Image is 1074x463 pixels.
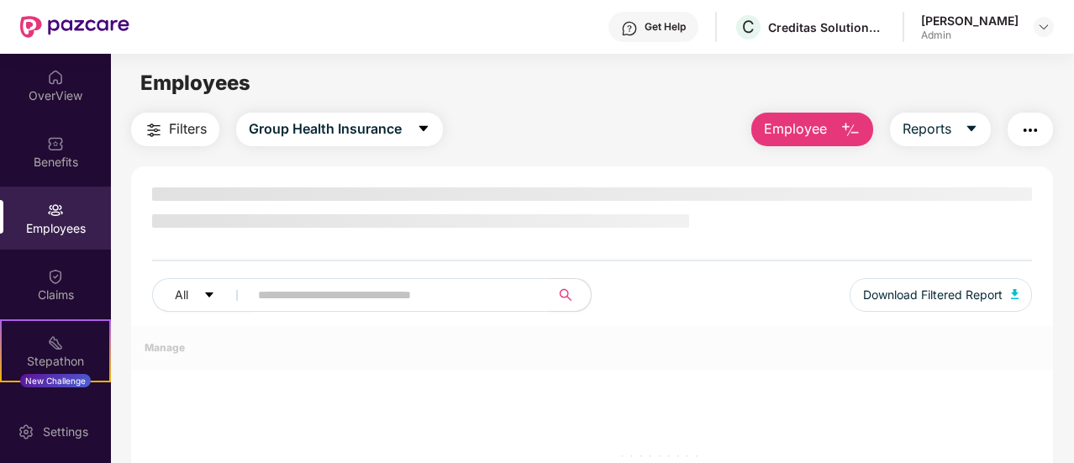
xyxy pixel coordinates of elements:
button: Reportscaret-down [890,113,991,146]
img: svg+xml;base64,PHN2ZyB4bWxucz0iaHR0cDovL3d3dy53My5vcmcvMjAwMC9zdmciIHhtbG5zOnhsaW5rPSJodHRwOi8vd3... [840,120,861,140]
img: svg+xml;base64,PHN2ZyB4bWxucz0iaHR0cDovL3d3dy53My5vcmcvMjAwMC9zdmciIHhtbG5zOnhsaW5rPSJodHRwOi8vd3... [1011,289,1019,299]
span: caret-down [417,122,430,137]
div: Creditas Solutions Private Limited [768,19,886,35]
span: Group Health Insurance [249,118,402,139]
button: search [550,278,592,312]
img: svg+xml;base64,PHN2ZyB4bWxucz0iaHR0cDovL3d3dy53My5vcmcvMjAwMC9zdmciIHdpZHRoPSIyMSIgaGVpZ2h0PSIyMC... [47,334,64,351]
img: svg+xml;base64,PHN2ZyBpZD0iRHJvcGRvd24tMzJ4MzIiIHhtbG5zPSJodHRwOi8vd3d3LnczLm9yZy8yMDAwL3N2ZyIgd2... [1037,20,1050,34]
div: Stepathon [2,353,109,370]
button: Employee [751,113,873,146]
button: Group Health Insurancecaret-down [236,113,443,146]
span: Reports [903,118,951,139]
span: Employees [140,71,250,95]
button: Download Filtered Report [850,278,1033,312]
span: Filters [169,118,207,139]
div: New Challenge [20,374,91,387]
span: search [550,288,582,302]
span: Employee [764,118,827,139]
div: Get Help [645,20,686,34]
button: Allcaret-down [152,278,255,312]
span: caret-down [203,289,215,303]
img: svg+xml;base64,PHN2ZyB4bWxucz0iaHR0cDovL3d3dy53My5vcmcvMjAwMC9zdmciIHdpZHRoPSIyNCIgaGVpZ2h0PSIyNC... [1020,120,1040,140]
img: svg+xml;base64,PHN2ZyBpZD0iSGVscC0zMngzMiIgeG1sbnM9Imh0dHA6Ly93d3cudzMub3JnLzIwMDAvc3ZnIiB3aWR0aD... [621,20,638,37]
div: Admin [921,29,1019,42]
span: All [175,286,188,304]
span: caret-down [965,122,978,137]
img: svg+xml;base64,PHN2ZyBpZD0iU2V0dGluZy0yMHgyMCIgeG1sbnM9Imh0dHA6Ly93d3cudzMub3JnLzIwMDAvc3ZnIiB3aW... [18,424,34,440]
span: Download Filtered Report [863,286,1003,304]
img: svg+xml;base64,PHN2ZyBpZD0iQ2xhaW0iIHhtbG5zPSJodHRwOi8vd3d3LnczLm9yZy8yMDAwL3N2ZyIgd2lkdGg9IjIwIi... [47,268,64,285]
div: [PERSON_NAME] [921,13,1019,29]
img: svg+xml;base64,PHN2ZyBpZD0iQmVuZWZpdHMiIHhtbG5zPSJodHRwOi8vd3d3LnczLm9yZy8yMDAwL3N2ZyIgd2lkdGg9Ij... [47,135,64,152]
img: svg+xml;base64,PHN2ZyBpZD0iRW1wbG95ZWVzIiB4bWxucz0iaHR0cDovL3d3dy53My5vcmcvMjAwMC9zdmciIHdpZHRoPS... [47,202,64,218]
img: svg+xml;base64,PHN2ZyB4bWxucz0iaHR0cDovL3d3dy53My5vcmcvMjAwMC9zdmciIHdpZHRoPSIyNCIgaGVpZ2h0PSIyNC... [144,120,164,140]
img: New Pazcare Logo [20,16,129,38]
img: svg+xml;base64,PHN2ZyBpZD0iSG9tZSIgeG1sbnM9Imh0dHA6Ly93d3cudzMub3JnLzIwMDAvc3ZnIiB3aWR0aD0iMjAiIG... [47,69,64,86]
span: C [742,17,755,37]
div: Settings [38,424,93,440]
button: Filters [131,113,219,146]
